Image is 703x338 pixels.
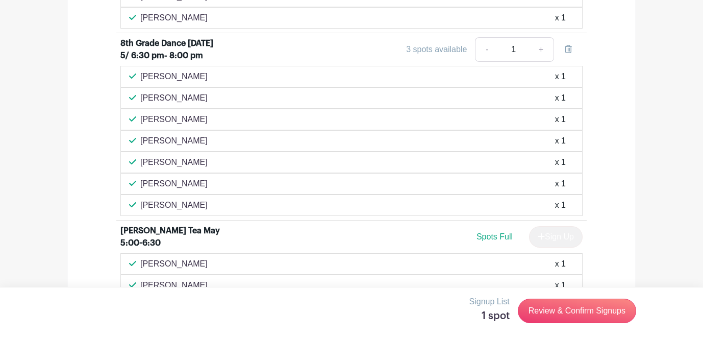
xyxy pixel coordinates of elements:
p: [PERSON_NAME] [140,199,208,211]
div: x 1 [555,92,566,104]
span: Spots Full [476,232,513,241]
div: x 1 [555,70,566,83]
a: - [475,37,498,62]
div: x 1 [555,178,566,190]
div: x 1 [555,135,566,147]
p: [PERSON_NAME] [140,156,208,168]
a: + [529,37,554,62]
h5: 1 spot [469,310,510,322]
div: x 1 [555,199,566,211]
div: x 1 [555,113,566,126]
div: 3 spots available [406,43,467,56]
p: [PERSON_NAME] [140,12,208,24]
p: [PERSON_NAME] [140,135,208,147]
p: [PERSON_NAME] [140,279,208,292]
div: [PERSON_NAME] Tea May 5:00-6:30 [120,225,224,249]
p: [PERSON_NAME] [140,258,208,270]
div: x 1 [555,12,566,24]
div: x 1 [555,279,566,292]
p: [PERSON_NAME] [140,92,208,104]
p: Signup List [469,296,510,308]
div: 8th Grade Dance [DATE] 5/ 6:30 pm- 8:00 pm [120,37,224,62]
p: [PERSON_NAME] [140,178,208,190]
div: x 1 [555,156,566,168]
p: [PERSON_NAME] [140,70,208,83]
div: x 1 [555,258,566,270]
p: [PERSON_NAME] [140,113,208,126]
a: Review & Confirm Signups [518,299,636,323]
